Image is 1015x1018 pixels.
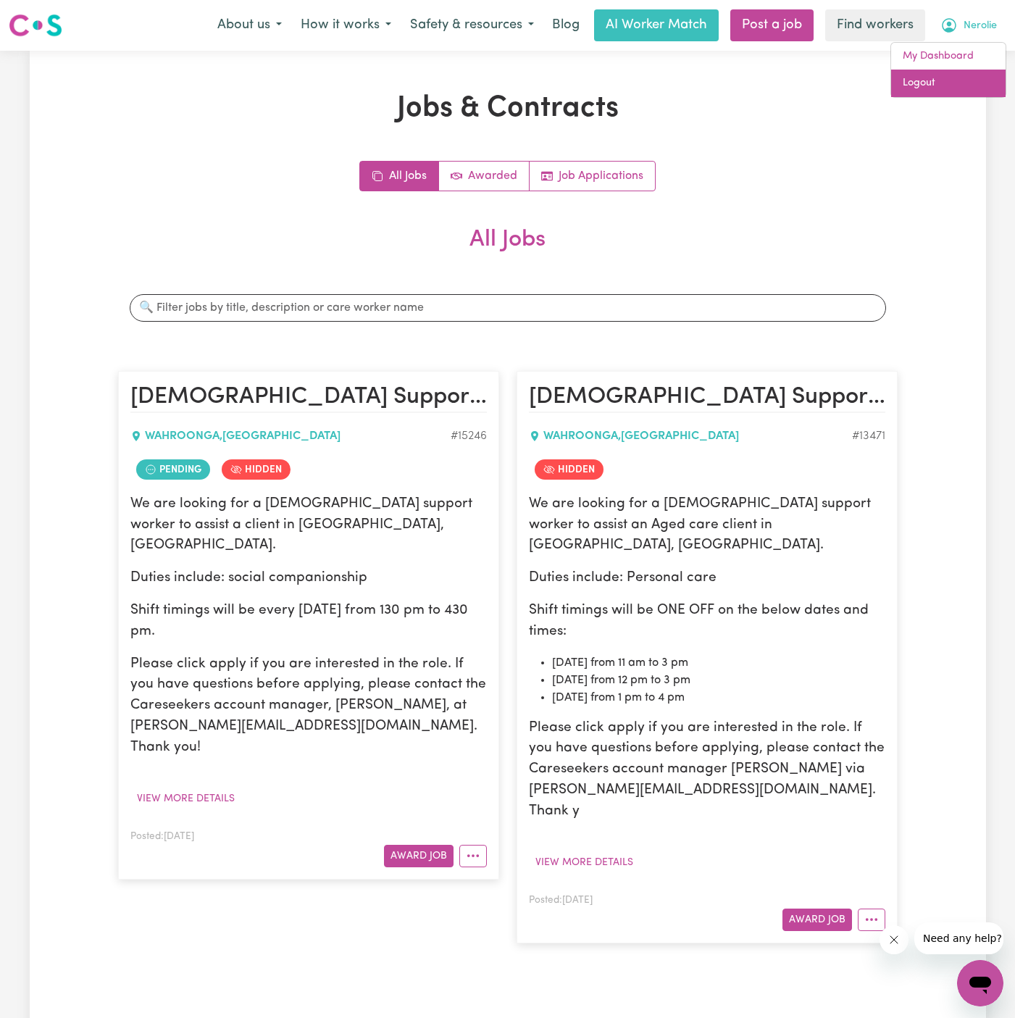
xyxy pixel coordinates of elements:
h1: Jobs & Contracts [118,91,898,126]
p: Please click apply if you are interested in the role. If you have questions before applying, plea... [130,654,487,759]
a: AI Worker Match [594,9,719,41]
span: Job is hidden [535,459,603,480]
input: 🔍 Filter jobs by title, description or care worker name [130,294,886,322]
li: [DATE] from 12 pm to 3 pm [552,672,885,689]
a: Active jobs [439,162,530,191]
iframe: Button to launch messaging window [957,960,1003,1006]
a: Post a job [730,9,814,41]
h2: Female Support Worker Needed In Wahroonga, NSW [130,383,487,412]
button: About us [208,10,291,41]
a: All jobs [360,162,439,191]
button: More options [858,909,885,931]
button: Safety & resources [401,10,543,41]
div: Job ID #13471 [852,427,885,445]
p: Please click apply if you are interested in the role. If you have questions before applying, plea... [529,718,885,822]
a: Job applications [530,162,655,191]
button: More options [459,845,487,867]
div: WAHROONGA , [GEOGRAPHIC_DATA] [130,427,451,445]
span: Job is hidden [222,459,291,480]
a: Logout [891,70,1006,97]
h2: All Jobs [118,226,898,277]
a: Find workers [825,9,925,41]
li: [DATE] from 11 am to 3 pm [552,654,885,672]
a: My Dashboard [891,43,1006,70]
p: Shift timings will be ONE OFF on the below dates and times: [529,601,885,643]
div: WAHROONGA , [GEOGRAPHIC_DATA] [529,427,852,445]
p: Duties include: Personal care [529,568,885,589]
div: My Account [890,42,1006,98]
a: Blog [543,9,588,41]
img: Careseekers logo [9,12,62,38]
span: Job contract pending review by care worker [136,459,210,480]
p: We are looking for a [DEMOGRAPHIC_DATA] support worker to assist an Aged care client in [GEOGRAPH... [529,494,885,556]
p: We are looking for a [DEMOGRAPHIC_DATA] support worker to assist a client in [GEOGRAPHIC_DATA], [... [130,494,487,556]
button: Award Job [782,909,852,931]
iframe: Close message [880,925,909,954]
iframe: Message from company [914,922,1003,954]
button: Award Job [384,845,454,867]
span: Posted: [DATE] [529,896,593,905]
a: Careseekers logo [9,9,62,42]
p: Shift timings will be every [DATE] from 130 pm to 430 pm. [130,601,487,643]
div: Job ID #15246 [451,427,487,445]
h2: Female Support Worker Needed ONE OFF In Wahroonga, NSW [529,383,885,412]
button: How it works [291,10,401,41]
button: View more details [529,851,640,874]
p: Duties include: social companionship [130,568,487,589]
li: [DATE] from 1 pm to 4 pm [552,689,885,706]
button: My Account [931,10,1006,41]
span: Nerolie [964,18,997,34]
span: Posted: [DATE] [130,832,194,841]
button: View more details [130,788,241,810]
